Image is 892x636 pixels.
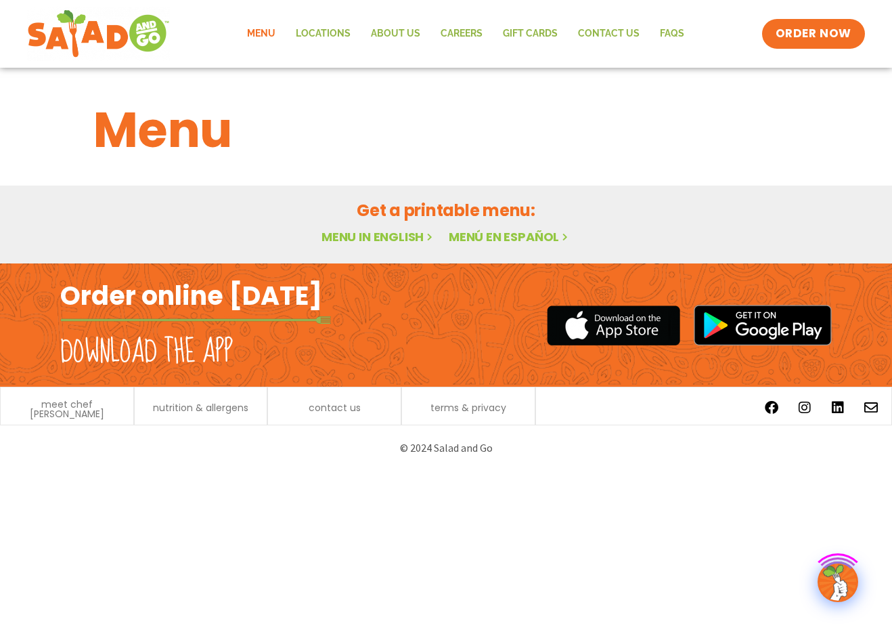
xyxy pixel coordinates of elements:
a: Menu in English [321,228,435,245]
a: nutrition & allergens [153,403,248,412]
a: contact us [309,403,361,412]
h2: Download the app [60,333,233,371]
a: ORDER NOW [762,19,865,49]
img: google_play [694,305,832,345]
a: Menú en español [449,228,571,245]
nav: Menu [237,18,694,49]
a: About Us [361,18,430,49]
a: Menu [237,18,286,49]
span: ORDER NOW [776,26,851,42]
a: Locations [286,18,361,49]
a: FAQs [650,18,694,49]
p: © 2024 Salad and Go [67,439,825,457]
a: Contact Us [568,18,650,49]
h2: Get a printable menu: [93,198,799,222]
a: GIFT CARDS [493,18,568,49]
img: appstore [547,303,680,347]
h1: Menu [93,93,799,167]
a: terms & privacy [430,403,506,412]
img: fork [60,316,331,324]
a: Careers [430,18,493,49]
h2: Order online [DATE] [60,279,322,312]
a: meet chef [PERSON_NAME] [7,400,127,419]
img: new-SAG-logo-768×292 [27,7,170,61]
